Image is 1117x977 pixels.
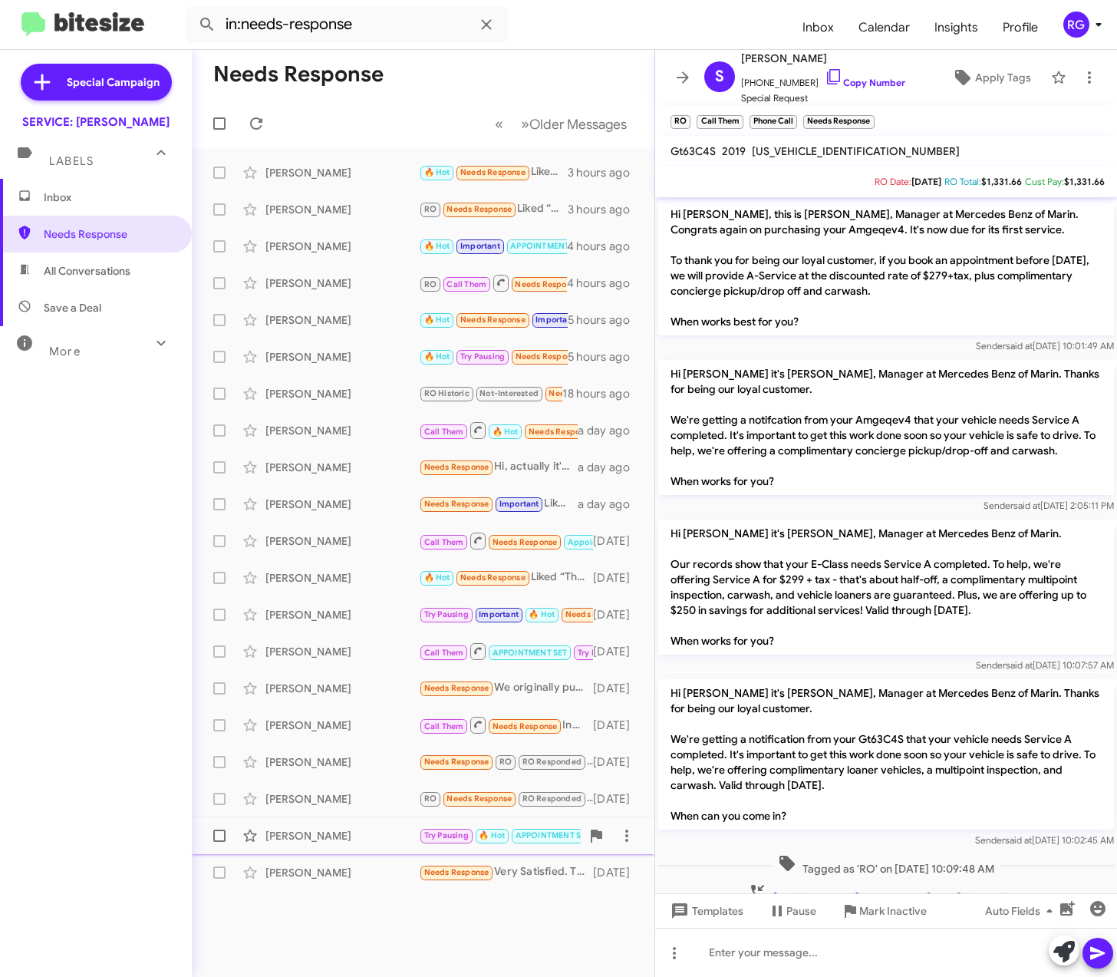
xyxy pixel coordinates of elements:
[265,865,419,880] div: [PERSON_NAME]
[265,791,419,807] div: [PERSON_NAME]
[479,388,539,398] span: Not-Interested
[424,499,489,509] span: Needs Response
[419,715,593,734] div: Inbound Call
[875,176,911,187] span: RO Date:
[495,114,503,134] span: «
[424,315,450,325] span: 🔥 Hot
[1006,340,1033,352] span: said at
[568,165,642,180] div: 3 hours ago
[424,352,450,361] span: 🔥 Hot
[460,352,505,361] span: Try Pausing
[568,349,642,365] div: 5 hours ago
[186,6,508,43] input: Search
[21,64,172,101] a: Special Campaign
[671,144,716,158] span: Gt63C4S
[419,163,568,181] div: Liked “That's great to hear! If you need assistance with anything else or have questions about th...
[479,830,505,840] span: 🔥 Hot
[1013,500,1040,511] span: said at
[419,311,568,328] div: Liked “You're welcome! If you need to modify your appointment or have any questions, feel free to...
[22,114,170,130] div: SERVICE: [PERSON_NAME]
[722,144,746,158] span: 2019
[49,345,81,358] span: More
[424,427,464,437] span: Call Them
[752,144,960,158] span: [US_VEHICLE_IDENTIFICATION_NUMBER]
[265,570,419,586] div: [PERSON_NAME]
[424,757,489,767] span: Needs Response
[424,721,464,731] span: Call Them
[565,609,631,619] span: Needs Response
[741,68,905,91] span: [PHONE_NUMBER]
[419,200,568,218] div: Liked “I'm glad to hear that! If you need to schedule any maintenance or repairs in the future, f...
[846,5,922,50] span: Calendar
[460,167,526,177] span: Needs Response
[446,204,512,214] span: Needs Response
[419,753,593,771] div: Yes!! All was great! [PERSON_NAME] and [PERSON_NAME] were really helpful too
[419,495,578,513] div: Liked “Our apologies, your last service was completed on [DATE] at 9,975 miles. We'll review our ...
[593,533,642,549] div: [DATE]
[515,279,580,289] span: Needs Response
[562,386,642,401] div: 18 hours ago
[424,830,469,840] span: Try Pausing
[499,757,512,767] span: RO
[265,681,419,696] div: [PERSON_NAME]
[424,794,437,804] span: RO
[803,115,874,129] small: Needs Response
[578,423,642,438] div: a day ago
[424,279,437,289] span: RO
[44,300,101,315] span: Save a Deal
[265,386,419,401] div: [PERSON_NAME]
[265,239,419,254] div: [PERSON_NAME]
[486,108,512,140] button: Previous
[493,427,519,437] span: 🔥 Hot
[671,115,690,129] small: RO
[479,609,519,619] span: Important
[522,757,582,767] span: RO Responded
[493,721,558,731] span: Needs Response
[512,108,636,140] button: Next
[419,827,581,844] div: Yes, thank you for following up
[985,897,1059,925] span: Auto Fields
[697,115,743,129] small: Call Them
[265,644,419,659] div: [PERSON_NAME]
[419,679,593,697] div: We originally purchased a GLB and really didn't like the car and it had a serious scratch on one ...
[424,573,450,583] span: 🔥 Hot
[750,115,797,129] small: Phone Call
[265,165,419,180] div: [PERSON_NAME]
[567,239,642,254] div: 4 hours ago
[486,108,636,140] nav: Page navigation example
[265,754,419,770] div: [PERSON_NAME]
[510,241,585,251] span: APPOINTMENT SET
[549,388,614,398] span: Needs Response
[419,642,593,661] div: Inbound Call
[460,573,526,583] span: Needs Response
[419,421,578,440] div: Inbound Call
[419,237,567,255] div: Ok, thanks
[944,176,981,187] span: RO Total:
[593,644,642,659] div: [DATE]
[773,890,859,904] span: [PERSON_NAME]
[1006,659,1033,671] span: said at
[829,897,939,925] button: Mark Inactive
[593,865,642,880] div: [DATE]
[419,273,567,292] div: Inbound Call
[578,497,642,512] div: a day ago
[593,718,642,733] div: [DATE]
[265,349,419,365] div: [PERSON_NAME]
[265,718,419,733] div: [PERSON_NAME]
[593,570,642,586] div: [DATE]
[419,790,593,807] div: Yes, very satisfied. [PERSON_NAME]
[213,62,384,87] h1: Needs Response
[981,176,1022,187] span: $1,331.66
[424,609,469,619] span: Try Pausing
[529,609,555,619] span: 🔥 Hot
[658,679,1114,830] p: Hi [PERSON_NAME] it's [PERSON_NAME], Manager at Mercedes Benz of Marin. Thanks for being our loya...
[715,64,724,89] span: S
[493,648,568,658] span: APPOINTMENT SET
[1064,176,1105,187] span: $1,331.66
[460,241,500,251] span: Important
[419,531,593,550] div: Inbound Call
[67,74,160,90] span: Special Campaign
[922,5,990,50] a: Insights
[424,204,437,214] span: RO
[516,830,591,840] span: APPOINTMENT SET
